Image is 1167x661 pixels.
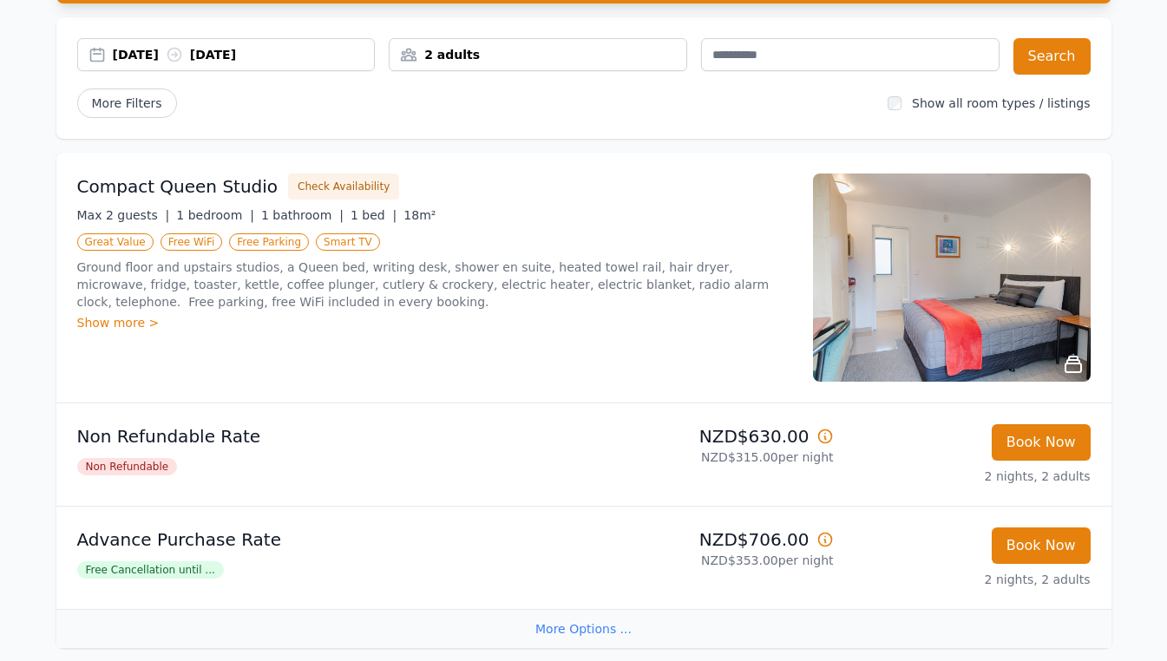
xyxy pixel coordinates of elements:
span: 1 bed | [351,208,397,222]
h3: Compact Queen Studio [77,174,279,199]
span: Free WiFi [161,233,223,251]
span: 1 bedroom | [176,208,254,222]
span: Non Refundable [77,458,178,475]
div: Show more > [77,314,792,331]
p: NZD$630.00 [591,424,834,448]
button: Check Availability [288,173,399,200]
span: Free Cancellation until ... [77,561,224,579]
p: Non Refundable Rate [77,424,577,448]
p: NZD$353.00 per night [591,552,834,569]
button: Book Now [992,424,1091,461]
span: Smart TV [316,233,380,251]
span: 1 bathroom | [261,208,344,222]
span: Max 2 guests | [77,208,170,222]
div: More Options ... [56,609,1111,648]
p: Ground floor and upstairs studios, a Queen bed, writing desk, shower en suite, heated towel rail,... [77,259,792,311]
button: Book Now [992,527,1091,564]
p: NZD$706.00 [591,527,834,552]
p: NZD$315.00 per night [591,448,834,466]
span: 18m² [403,208,436,222]
p: 2 nights, 2 adults [848,571,1091,588]
p: Advance Purchase Rate [77,527,577,552]
label: Show all room types / listings [912,96,1090,110]
div: 2 adults [390,46,686,63]
span: Free Parking [229,233,309,251]
div: [DATE] [DATE] [113,46,375,63]
button: Search [1013,38,1091,75]
span: Great Value [77,233,154,251]
p: 2 nights, 2 adults [848,468,1091,485]
span: More Filters [77,88,177,118]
